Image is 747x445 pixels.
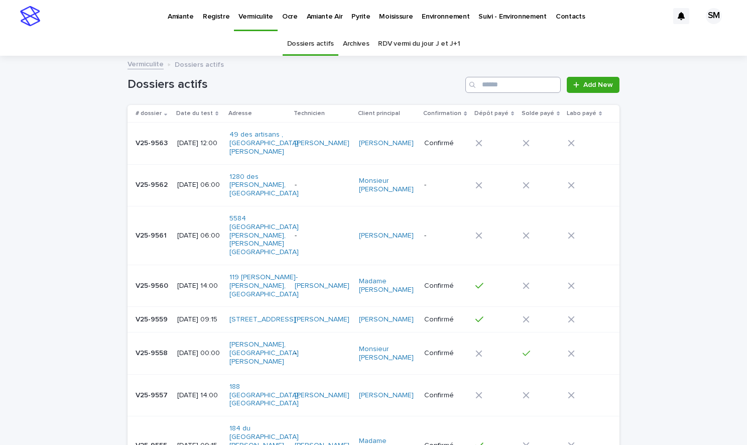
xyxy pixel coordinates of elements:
[136,137,170,148] p: V25-9563
[522,108,554,119] p: Solde payé
[229,341,299,366] a: [PERSON_NAME], [GEOGRAPHIC_DATA][PERSON_NAME]
[128,332,619,374] tr: V25-9558V25-9558 [DATE] 00:00[PERSON_NAME], [GEOGRAPHIC_DATA][PERSON_NAME] -Monsieur [PERSON_NAME...
[358,108,400,119] p: Client principal
[177,139,221,148] p: [DATE] 12:00
[229,214,299,257] a: 5584 [GEOGRAPHIC_DATA][PERSON_NAME], [PERSON_NAME][GEOGRAPHIC_DATA]
[136,313,170,324] p: V25-9559
[177,315,221,324] p: [DATE] 09:15
[465,77,561,93] input: Search
[229,383,300,408] a: 188 [GEOGRAPHIC_DATA], [GEOGRAPHIC_DATA]
[359,345,415,362] a: Monsieur [PERSON_NAME]
[20,6,40,26] img: stacker-logo-s-only.png
[424,232,467,240] p: -
[128,123,619,164] tr: V25-9563V25-9563 [DATE] 12:0049 des artisans , [GEOGRAPHIC_DATA][PERSON_NAME] [PERSON_NAME] [PERS...
[359,391,414,400] a: [PERSON_NAME]
[228,108,252,119] p: Adresse
[176,108,213,119] p: Date du test
[136,389,170,400] p: V25-9557
[474,108,509,119] p: Dépôt payé
[424,282,467,290] p: Confirmé
[295,315,349,324] a: [PERSON_NAME]
[136,347,170,358] p: V25-9558
[229,131,299,156] a: 49 des artisans , [GEOGRAPHIC_DATA][PERSON_NAME]
[128,265,619,306] tr: V25-9560V25-9560 [DATE] 14:00119 [PERSON_NAME]-[PERSON_NAME], [GEOGRAPHIC_DATA] [PERSON_NAME] Mad...
[177,282,221,290] p: [DATE] 14:00
[177,232,221,240] p: [DATE] 06:00
[295,139,349,148] a: [PERSON_NAME]
[359,177,415,194] a: Monsieur [PERSON_NAME]
[424,391,467,400] p: Confirmé
[295,282,349,290] a: [PERSON_NAME]
[128,307,619,332] tr: V25-9559V25-9559 [DATE] 09:15[STREET_ADDRESS] [PERSON_NAME] [PERSON_NAME] Confirmé
[229,173,299,198] a: 1280 des [PERSON_NAME], [GEOGRAPHIC_DATA]
[583,81,613,88] span: Add New
[359,277,415,294] a: Madame [PERSON_NAME]
[424,349,467,358] p: Confirmé
[177,181,221,189] p: [DATE] 06:00
[128,206,619,265] tr: V25-9561V25-9561 [DATE] 06:005584 [GEOGRAPHIC_DATA][PERSON_NAME], [PERSON_NAME][GEOGRAPHIC_DATA] ...
[359,315,414,324] a: [PERSON_NAME]
[295,391,349,400] a: [PERSON_NAME]
[294,108,325,119] p: Technicien
[295,349,350,358] p: -
[229,315,296,324] a: [STREET_ADDRESS]
[343,32,369,56] a: Archives
[136,230,169,240] p: V25-9561
[424,139,467,148] p: Confirmé
[128,58,164,69] a: Vermiculite
[136,280,170,290] p: V25-9560
[295,232,350,240] p: -
[177,391,221,400] p: [DATE] 14:00
[359,232,414,240] a: [PERSON_NAME]
[295,181,350,189] p: -
[287,32,334,56] a: Dossiers actifs
[229,273,299,298] a: 119 [PERSON_NAME]-[PERSON_NAME], [GEOGRAPHIC_DATA]
[424,315,467,324] p: Confirmé
[423,108,461,119] p: Confirmation
[567,108,596,119] p: Labo payé
[128,164,619,206] tr: V25-9562V25-9562 [DATE] 06:001280 des [PERSON_NAME], [GEOGRAPHIC_DATA] -Monsieur [PERSON_NAME] -
[128,77,461,92] h1: Dossiers actifs
[175,58,224,69] p: Dossiers actifs
[136,179,170,189] p: V25-9562
[567,77,619,93] a: Add New
[424,181,467,189] p: -
[706,8,722,24] div: SM
[128,374,619,416] tr: V25-9557V25-9557 [DATE] 14:00188 [GEOGRAPHIC_DATA], [GEOGRAPHIC_DATA] [PERSON_NAME] [PERSON_NAME]...
[136,108,162,119] p: # dossier
[177,349,221,358] p: [DATE] 00:00
[359,139,414,148] a: [PERSON_NAME]
[378,32,460,56] a: RDV vermi du jour J et J+1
